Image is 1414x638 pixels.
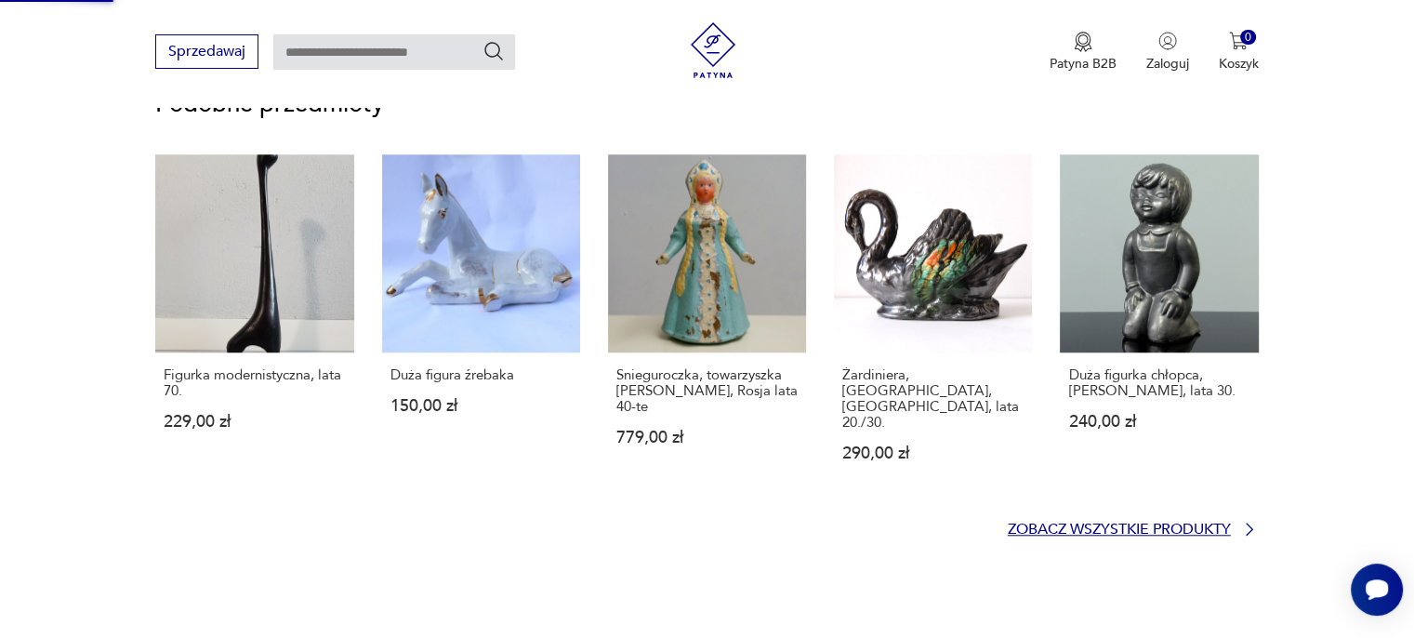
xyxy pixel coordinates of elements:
[390,367,572,383] p: Duża figura źrebaka
[1068,367,1249,399] p: Duża figurka chłopca, [PERSON_NAME], lata 30.
[1240,30,1256,46] div: 0
[382,154,580,498] a: Duża figura źrebakaDuża figura źrebaka150,00 zł
[616,367,798,415] p: Snieguroczka, towarzyszka [PERSON_NAME], Rosja lata 40-te
[842,367,1024,431] p: Żardiniera, [GEOGRAPHIC_DATA], [GEOGRAPHIC_DATA], lata 20./30.
[164,367,345,399] p: Figurka modernistyczna, lata 70.
[616,430,798,445] p: 779,00 zł
[1219,32,1259,73] button: 0Koszyk
[164,414,345,430] p: 229,00 zł
[1068,414,1249,430] p: 240,00 zł
[1146,32,1189,73] button: Zaloguj
[685,22,741,78] img: Patyna - sklep z meblami i dekoracjami vintage
[155,93,1258,115] p: Podobne przedmioty
[155,47,258,60] a: Sprzedawaj
[842,445,1024,461] p: 290,00 zł
[1146,55,1189,73] p: Zaloguj
[1229,32,1248,50] img: Ikona koszyka
[482,40,505,62] button: Szukaj
[608,154,806,498] a: Snieguroczka, towarzyszka Deda Moroza, Rosja lata 40-teSnieguroczka, towarzyszka [PERSON_NAME], R...
[1074,32,1092,52] img: Ikona medalu
[1050,55,1117,73] p: Patyna B2B
[1060,154,1258,498] a: Duża figurka chłopca, Dania, lata 30.Duża figurka chłopca, [PERSON_NAME], lata 30.240,00 zł
[1050,32,1117,73] a: Ikona medaluPatyna B2B
[1219,55,1259,73] p: Koszyk
[1008,520,1259,538] a: Zobacz wszystkie produkty
[390,398,572,414] p: 150,00 zł
[155,154,353,498] a: Figurka modernistyczna, lata 70.Figurka modernistyczna, lata 70.229,00 zł
[834,154,1032,498] a: Żardiniera, Thulin, Belgia, lata 20./30.Żardiniera, [GEOGRAPHIC_DATA], [GEOGRAPHIC_DATA], lata 20...
[1050,32,1117,73] button: Patyna B2B
[1351,564,1403,616] iframe: Smartsupp widget button
[155,34,258,69] button: Sprzedawaj
[1158,32,1177,50] img: Ikonka użytkownika
[1008,524,1231,536] p: Zobacz wszystkie produkty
